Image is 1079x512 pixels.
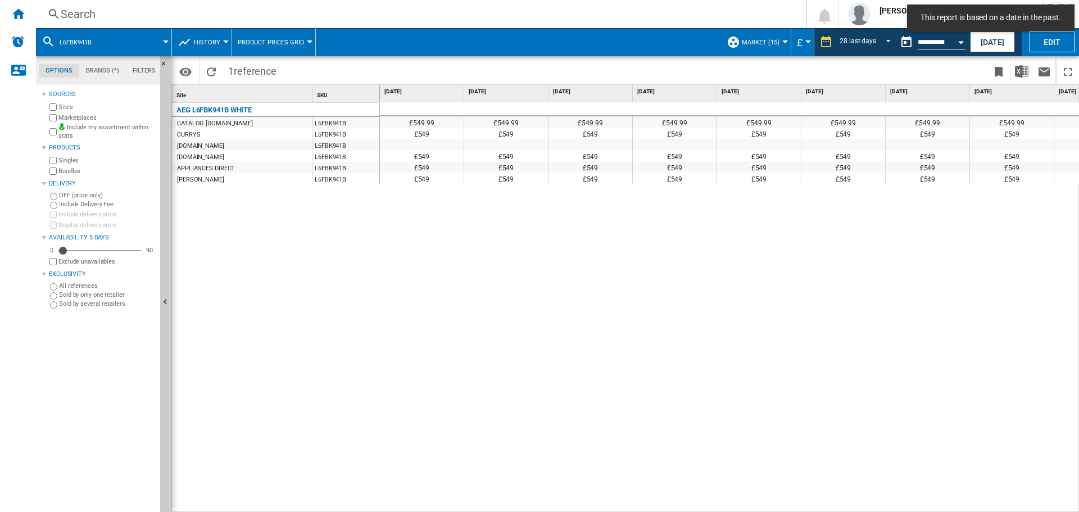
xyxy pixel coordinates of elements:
[194,28,226,56] button: History
[1015,65,1028,78] img: excel-24x24.png
[126,64,162,78] md-tab-item: Filters
[717,150,801,161] div: £549
[974,88,1051,96] span: [DATE]
[177,118,253,129] div: CATALOG [DOMAIN_NAME]
[895,28,968,56] div: This report is based on a date in the past.
[635,85,717,99] div: [DATE]
[801,173,885,184] div: £549
[987,58,1010,84] button: Bookmark this report
[380,116,464,128] div: £549.99
[317,92,328,98] span: SKU
[838,33,895,52] md-select: REPORTS.WIZARD.STEPS.REPORT.STEPS.REPORT_OPTIONS.PERIOD: 28 last days
[886,116,969,128] div: £549.99
[551,85,632,99] div: [DATE]
[1057,58,1079,84] button: Maximize
[464,150,548,161] div: £549
[717,173,801,184] div: £549
[315,85,379,102] div: SKU Sort None
[59,291,156,299] label: Sold by only one retailer
[890,88,967,96] span: [DATE]
[49,143,156,152] div: Products
[49,211,57,218] input: Include delivery price
[548,116,632,128] div: £549.99
[58,221,156,229] label: Display delivery price
[804,85,885,99] div: [DATE]
[633,161,717,173] div: £549
[312,151,379,162] div: L6FBK941B
[464,116,548,128] div: £549.99
[886,128,969,139] div: £549
[50,292,57,300] input: Sold by only one retailer
[742,39,779,46] span: Market (15)
[917,12,1064,24] span: This report is based on a date in the past.
[848,3,871,25] img: profile.jpg
[49,103,57,111] input: Sites
[951,30,971,51] button: Open calendar
[717,116,801,128] div: £549.99
[380,150,464,161] div: £549
[223,58,282,81] span: 1
[50,193,57,200] input: OFF (price only)
[633,116,717,128] div: £549.99
[59,282,156,290] label: All references
[194,39,220,46] span: History
[177,163,235,174] div: APPLIANCES DIRECT
[177,174,224,185] div: [PERSON_NAME]
[58,123,156,141] label: Include my assortment within stats
[238,28,310,56] div: Product prices grid
[888,85,969,99] div: [DATE]
[886,150,969,161] div: £549
[727,28,785,56] div: Market (15)
[469,88,546,96] span: [DATE]
[58,156,156,165] label: Singles
[970,31,1015,52] button: [DATE]
[1033,58,1055,84] button: Send this report by email
[49,221,57,229] input: Display delivery price
[895,31,918,53] button: md-calendar
[970,161,1054,173] div: £549
[384,88,461,96] span: [DATE]
[59,191,156,200] label: OFF (price only)
[49,270,156,279] div: Exclusivity
[722,88,799,96] span: [DATE]
[548,128,632,139] div: £549
[176,103,252,117] div: AEG L6FBK941B WHITE
[49,167,57,175] input: Bundles
[1030,31,1075,52] button: Edit
[58,103,156,111] label: Sites
[801,150,885,161] div: £549
[59,300,156,308] label: Sold by several retailers
[238,39,304,46] span: Product prices grid
[970,173,1054,184] div: £549
[464,173,548,184] div: £549
[177,129,200,141] div: CURRYS
[79,64,126,78] md-tab-item: Brands (*)
[970,116,1054,128] div: £549.99
[160,56,174,76] button: Hide
[637,88,714,96] span: [DATE]
[58,245,141,256] md-slider: Availability
[11,35,25,48] img: alerts-logo.svg
[886,161,969,173] div: £549
[58,257,156,266] label: Exclude unavailables
[42,28,166,56] div: L6FBK941B
[59,200,156,209] label: Include Delivery Fee
[50,301,57,309] input: Sold by several retailers
[50,283,57,291] input: All references
[1010,58,1033,84] button: Download in Excel
[58,123,65,130] img: mysite-bg-18x18.png
[717,128,801,139] div: £549
[49,114,57,121] input: Marketplaces
[797,28,808,56] button: £
[548,161,632,173] div: £549
[801,161,885,173] div: £549
[312,128,379,139] div: L6FBK941B
[466,85,548,99] div: [DATE]
[633,128,717,139] div: £549
[178,28,226,56] div: History
[312,117,379,128] div: L6FBK941B
[49,233,156,242] div: Availability 5 Days
[380,173,464,184] div: £549
[791,28,814,56] md-menu: Currency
